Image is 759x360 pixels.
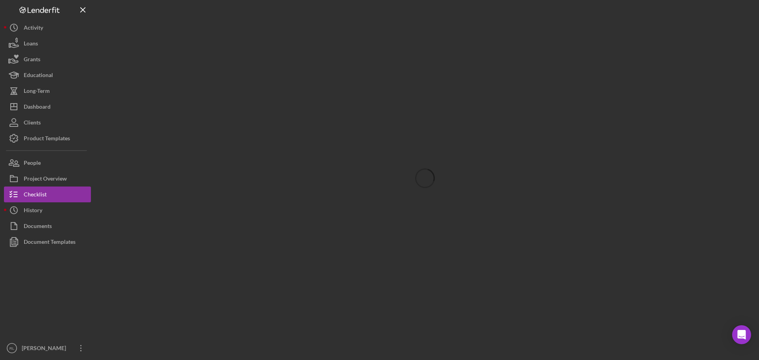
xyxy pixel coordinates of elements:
div: Dashboard [24,99,51,117]
div: Checklist [24,187,47,204]
div: [PERSON_NAME] [20,340,71,358]
text: RL [9,346,15,351]
div: People [24,155,41,173]
div: Project Overview [24,171,67,188]
div: Grants [24,51,40,69]
button: History [4,202,91,218]
div: Long-Term [24,83,50,101]
div: Documents [24,218,52,236]
div: Document Templates [24,234,76,252]
button: Project Overview [4,171,91,187]
div: Clients [24,115,41,132]
button: Clients [4,115,91,130]
button: Loans [4,36,91,51]
div: Loans [24,36,38,53]
div: Product Templates [24,130,70,148]
div: Activity [24,20,43,38]
button: Product Templates [4,130,91,146]
div: Open Intercom Messenger [732,325,751,344]
div: History [24,202,42,220]
button: People [4,155,91,171]
button: Checklist [4,187,91,202]
button: Dashboard [4,99,91,115]
button: Grants [4,51,91,67]
button: Long-Term [4,83,91,99]
div: Educational [24,67,53,85]
button: Educational [4,67,91,83]
button: Activity [4,20,91,36]
button: Document Templates [4,234,91,250]
button: Documents [4,218,91,234]
button: RL[PERSON_NAME] [4,340,91,356]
